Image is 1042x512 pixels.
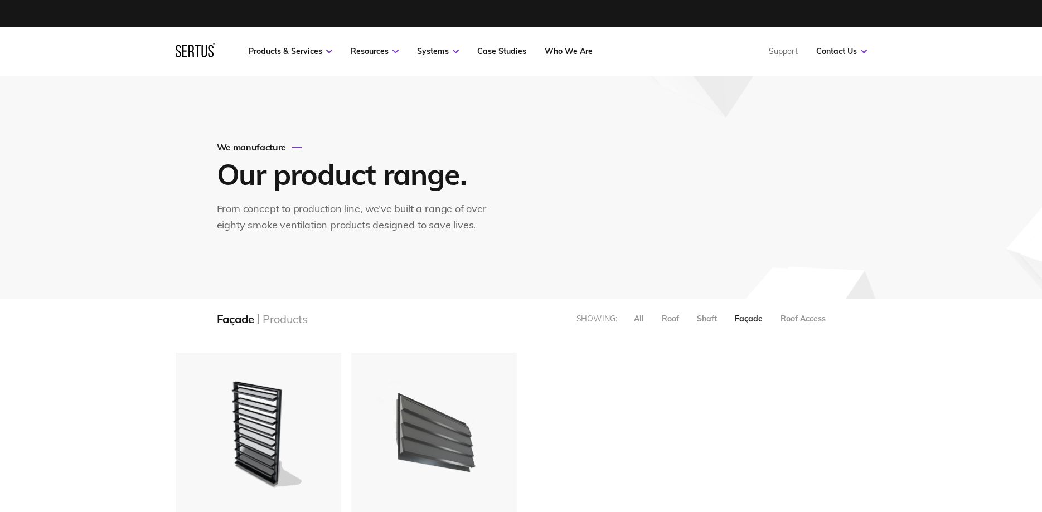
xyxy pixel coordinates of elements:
div: Products [263,312,307,326]
div: Façade [217,312,254,326]
div: We manufacture [217,142,498,153]
a: Support [769,46,798,56]
a: Systems [417,46,459,56]
div: Showing: [576,314,617,324]
a: Who We Are [545,46,593,56]
div: Façade [735,314,763,324]
a: Contact Us [816,46,867,56]
div: Roof Access [781,314,826,324]
a: Resources [351,46,399,56]
div: All [634,314,644,324]
iframe: Chat Widget [986,459,1042,512]
a: Case Studies [477,46,526,56]
a: Products & Services [249,46,332,56]
h1: Our product range. [217,156,496,192]
div: Roof [662,314,679,324]
div: Shaft [697,314,717,324]
div: From concept to production line, we’ve built a range of over eighty smoke ventilation products de... [217,201,498,233]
